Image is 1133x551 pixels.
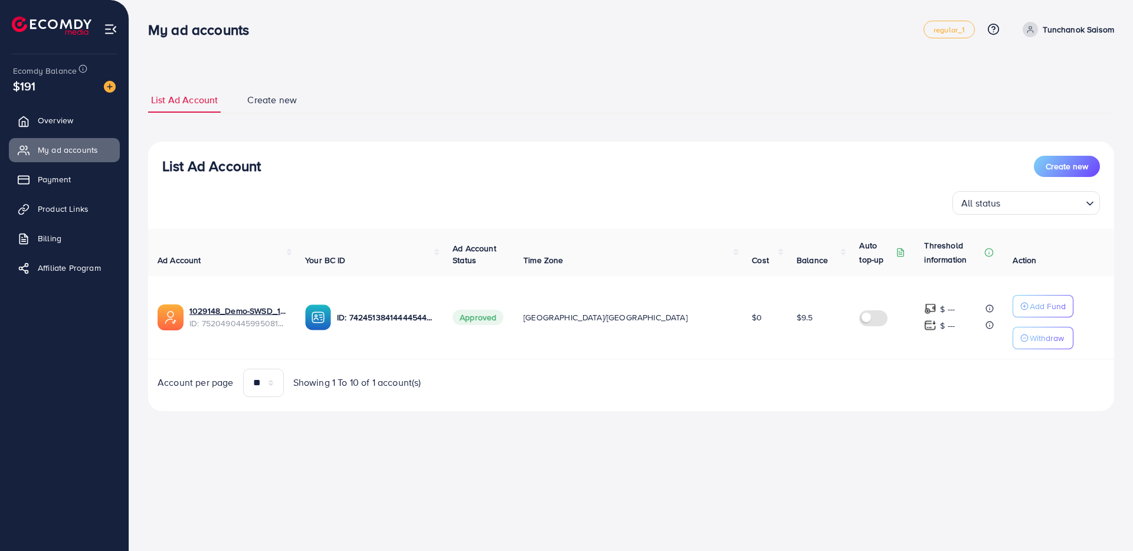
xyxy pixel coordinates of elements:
[959,195,1003,212] span: All status
[38,173,71,185] span: Payment
[924,303,936,315] img: top-up amount
[797,254,828,266] span: Balance
[305,254,346,266] span: Your BC ID
[189,305,286,329] div: <span class='underline'>1029148_Demo-SWSD_1751000925270</span></br>7520490445995081736
[148,21,258,38] h3: My ad accounts
[1018,22,1114,37] a: Tunchanok Saisom
[797,311,813,323] span: $9.5
[1034,156,1100,177] button: Create new
[1043,22,1114,37] p: Tunchanok Saisom
[158,304,184,330] img: ic-ads-acc.e4c84228.svg
[337,310,434,324] p: ID: 7424513841444454416
[523,254,563,266] span: Time Zone
[247,93,297,107] span: Create new
[104,22,117,36] img: menu
[1004,192,1081,212] input: Search for option
[13,77,36,94] span: $191
[1030,331,1064,345] p: Withdraw
[924,238,982,267] p: Threshold information
[38,114,73,126] span: Overview
[1013,327,1073,349] button: Withdraw
[934,26,965,34] span: regular_1
[453,242,496,266] span: Ad Account Status
[158,254,201,266] span: Ad Account
[1013,254,1036,266] span: Action
[940,302,955,316] p: $ ---
[9,256,120,280] a: Affiliate Program
[12,17,91,35] img: logo
[38,232,61,244] span: Billing
[752,311,762,323] span: $0
[9,168,120,191] a: Payment
[940,319,955,333] p: $ ---
[13,65,77,77] span: Ecomdy Balance
[189,305,286,317] a: 1029148_Demo-SWSD_1751000925270
[305,304,331,330] img: ic-ba-acc.ded83a64.svg
[38,203,89,215] span: Product Links
[1013,295,1073,317] button: Add Fund
[1030,299,1066,313] p: Add Fund
[189,317,286,329] span: ID: 7520490445995081736
[1046,160,1088,172] span: Create new
[38,262,101,274] span: Affiliate Program
[924,21,975,38] a: regular_1
[453,310,503,325] span: Approved
[9,197,120,221] a: Product Links
[952,191,1100,215] div: Search for option
[859,238,893,267] p: Auto top-up
[9,109,120,132] a: Overview
[38,144,98,156] span: My ad accounts
[9,227,120,250] a: Billing
[9,138,120,162] a: My ad accounts
[293,376,421,389] span: Showing 1 To 10 of 1 account(s)
[162,158,261,175] h3: List Ad Account
[158,376,234,389] span: Account per page
[752,254,769,266] span: Cost
[104,81,116,93] img: image
[151,93,218,107] span: List Ad Account
[924,319,936,332] img: top-up amount
[523,311,687,323] span: [GEOGRAPHIC_DATA]/[GEOGRAPHIC_DATA]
